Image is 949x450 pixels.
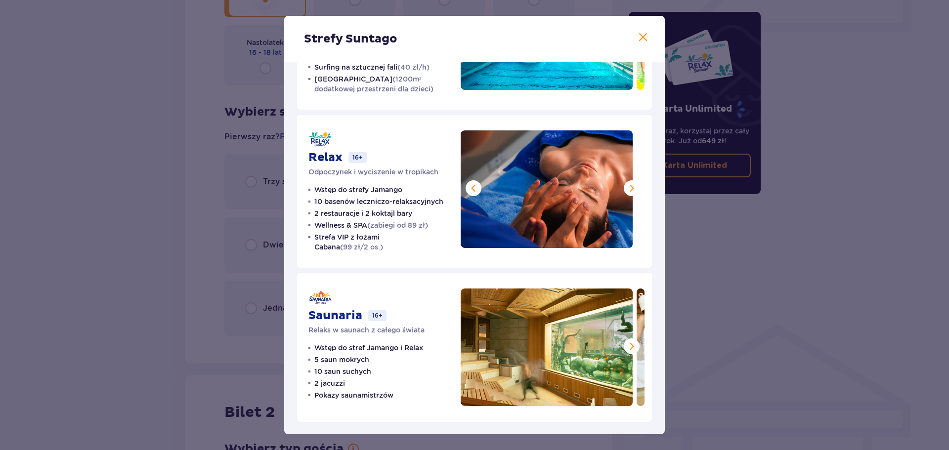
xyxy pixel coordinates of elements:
p: Relax [308,150,343,165]
p: 16+ [368,310,387,321]
span: (99 zł/2 os.) [340,243,383,251]
p: 5 saun mokrych [314,355,369,365]
p: Surfing na sztucznej fali [314,62,430,72]
p: Strefa VIP z łożami Cabana [314,232,449,252]
p: Strefy Suntago [304,32,397,46]
p: Wstęp do strefy Jamango [314,185,402,195]
p: Pokazy saunamistrzów [314,390,393,400]
p: 2 restauracje i 2 koktajl bary [314,208,412,218]
p: Odpoczynek i wyciszenie w tropikach [308,167,438,177]
span: (zabiegi od 89 zł) [367,221,428,229]
p: Wstęp do stref Jamango i Relax [314,343,423,353]
p: 10 basenów leczniczo-relaksacyjnych [314,197,443,206]
p: 2 jacuzzi [314,378,345,388]
img: Saunaria [461,288,633,406]
p: [GEOGRAPHIC_DATA] [314,74,449,94]
img: Relax [461,130,633,248]
img: Relax logo [308,130,332,148]
p: 16+ [348,152,367,163]
p: 10 saun suchych [314,367,371,376]
p: Saunaria [308,308,362,323]
p: Relaks w saunach z całego świata [308,325,425,335]
img: Saunaria logo [308,288,332,306]
p: Wellness & SPA [314,220,428,230]
span: (40 zł/h) [397,63,430,71]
